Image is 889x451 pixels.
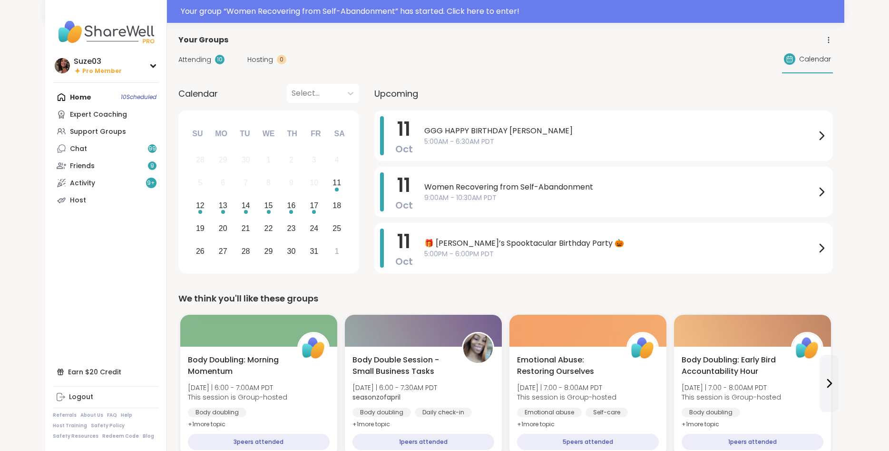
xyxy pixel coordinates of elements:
[242,153,250,166] div: 30
[352,392,401,402] b: seasonzofapril
[352,408,411,417] div: Body doubling
[264,245,273,258] div: 29
[266,176,271,189] div: 8
[70,196,86,205] div: Host
[121,412,132,419] a: Help
[235,218,256,239] div: Choose Tuesday, October 21st, 2025
[189,149,348,262] div: month 2025-10
[181,6,839,17] div: Your group “ Women Recovering from Self-Abandonment ” has started. Click here to enter!
[281,241,302,261] div: Choose Thursday, October 30th, 2025
[188,392,287,402] span: This session is Group-hosted
[91,422,125,429] a: Safety Policy
[70,110,127,120] div: Expert Coaching
[198,176,202,189] div: 5
[234,123,255,144] div: Tu
[190,196,211,216] div: Choose Sunday, October 12th, 2025
[332,199,341,212] div: 18
[517,434,659,450] div: 5 peers attended
[682,392,781,402] span: This session is Group-hosted
[304,150,324,170] div: Not available Friday, October 3rd, 2025
[219,222,227,235] div: 20
[107,412,117,419] a: FAQ
[147,179,155,187] span: 9 +
[190,218,211,239] div: Choose Sunday, October 19th, 2025
[305,123,326,144] div: Fr
[628,333,657,363] img: ShareWell
[682,434,823,450] div: 1 peers attended
[53,363,159,381] div: Earn $20 Credit
[196,153,205,166] div: 28
[150,162,154,170] span: 9
[395,255,413,268] span: Oct
[395,199,413,212] span: Oct
[235,173,256,193] div: Not available Tuesday, October 7th, 2025
[53,412,77,419] a: Referrals
[53,422,87,429] a: Host Training
[517,408,582,417] div: Emotional abuse
[266,153,271,166] div: 1
[310,176,318,189] div: 10
[682,408,740,417] div: Body doubling
[395,142,413,156] span: Oct
[304,241,324,261] div: Choose Friday, October 31st, 2025
[53,157,159,174] a: Friends9
[70,144,87,154] div: Chat
[289,153,293,166] div: 2
[517,383,616,392] span: [DATE] | 7:00 - 8:00AM PDT
[244,176,248,189] div: 7
[299,333,328,363] img: ShareWell
[327,196,347,216] div: Choose Saturday, October 18th, 2025
[258,218,279,239] div: Choose Wednesday, October 22nd, 2025
[258,173,279,193] div: Not available Wednesday, October 8th, 2025
[178,87,218,100] span: Calendar
[53,140,159,157] a: Chat99
[310,245,318,258] div: 31
[424,137,816,147] span: 5:00AM - 6:30AM PDT
[424,181,816,193] span: Women Recovering from Self-Abandonment
[221,176,225,189] div: 6
[327,173,347,193] div: Choose Saturday, October 11th, 2025
[196,222,205,235] div: 19
[187,123,208,144] div: Su
[258,241,279,261] div: Choose Wednesday, October 29th, 2025
[335,153,339,166] div: 4
[310,222,318,235] div: 24
[289,176,293,189] div: 9
[53,433,98,440] a: Safety Resources
[53,191,159,209] a: Host
[215,55,225,64] div: 10
[188,354,287,377] span: Body Doubling: Morning Momentum
[53,174,159,191] a: Activity9+
[213,218,233,239] div: Choose Monday, October 20th, 2025
[53,15,159,49] img: ShareWell Nav Logo
[143,433,154,440] a: Blog
[277,55,286,64] div: 0
[287,222,296,235] div: 23
[792,333,822,363] img: ShareWell
[327,218,347,239] div: Choose Saturday, October 25th, 2025
[219,245,227,258] div: 27
[517,354,616,377] span: Emotional Abuse: Restoring Ourselves
[264,222,273,235] div: 22
[424,125,816,137] span: GGG HAPPY BIRTHDAY [PERSON_NAME]
[287,199,296,212] div: 16
[310,199,318,212] div: 17
[219,199,227,212] div: 13
[102,433,139,440] a: Redeem Code
[190,173,211,193] div: Not available Sunday, October 5th, 2025
[304,173,324,193] div: Not available Friday, October 10th, 2025
[287,245,296,258] div: 30
[397,116,410,142] span: 11
[70,179,95,188] div: Activity
[424,249,816,259] span: 5:00PM - 6:00PM PDT
[247,55,273,65] span: Hosting
[80,412,103,419] a: About Us
[281,173,302,193] div: Not available Thursday, October 9th, 2025
[74,56,122,67] div: Suze03
[352,383,437,392] span: [DATE] | 6:00 - 7:30AM PDT
[281,218,302,239] div: Choose Thursday, October 23rd, 2025
[53,389,159,406] a: Logout
[281,196,302,216] div: Choose Thursday, October 16th, 2025
[327,241,347,261] div: Choose Saturday, November 1st, 2025
[53,106,159,123] a: Expert Coaching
